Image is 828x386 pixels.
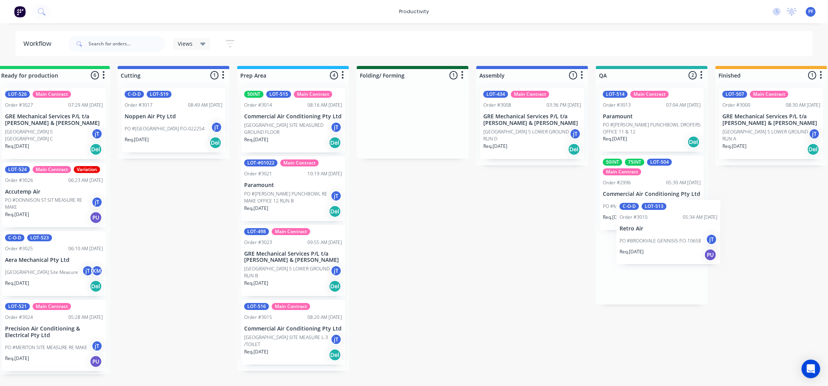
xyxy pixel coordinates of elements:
span: Views [178,40,193,48]
img: Factory [14,6,26,17]
input: Search for orders... [89,36,165,52]
div: productivity [395,6,433,17]
div: Workflow [23,39,55,48]
span: PF [808,8,813,15]
div: Open Intercom Messenger [802,360,820,378]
